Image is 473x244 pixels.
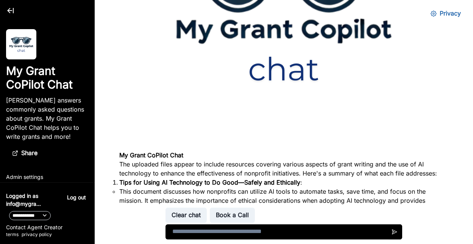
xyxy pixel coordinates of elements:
p: [PERSON_NAME] answers commonly asked questions about grants. My Grant CoPilot Chat helps you to w... [6,96,89,141]
a: terms [6,231,19,238]
p: Logged in as info@mygra... [6,192,61,208]
button: Send message [387,224,402,239]
p: Admin settings [6,173,89,181]
a: privacy policy [22,231,52,238]
strong: Tips for Using AI Technology to Do Good—Safely and Ethically [119,179,300,186]
button: Book a Call [210,208,255,223]
a: Contact Agent Creator [6,224,62,230]
img: user%2F2529%2F20822bb3-d28a-4b1d-8784-92ad1d1d5ca7 [6,29,36,59]
p: The uploaded files appear to include resources covering various aspects of grant writing and the ... [119,160,448,178]
button: Privacy Settings [425,6,467,21]
button: Log out [64,192,89,204]
li: This document discusses how nonprofits can utilize AI tools to automate tasks, save time, and foc... [119,187,448,214]
p: : [119,178,448,187]
p: My Grant CoPilot Chat [119,151,448,160]
button: Share [6,146,44,161]
h2: My Grant CoPilot Chat [6,64,89,91]
button: Clear chat [165,208,207,223]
